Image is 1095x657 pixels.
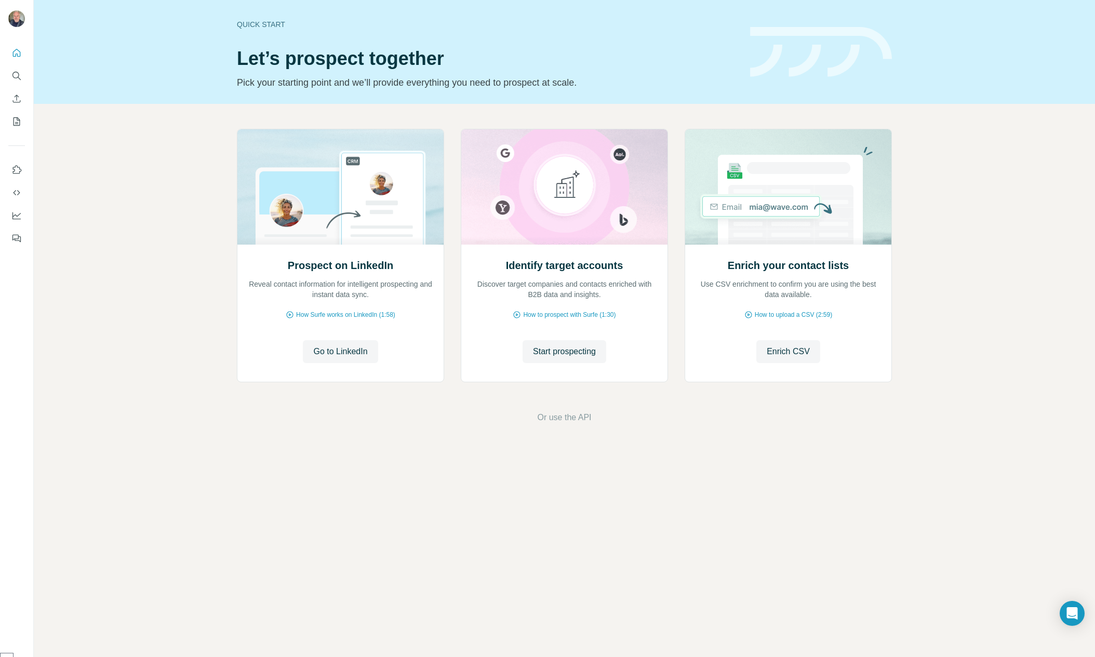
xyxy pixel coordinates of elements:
[1060,601,1085,626] div: Open Intercom Messenger
[288,258,393,273] h2: Prospect on LinkedIn
[8,183,25,202] button: Use Surfe API
[472,279,657,300] p: Discover target companies and contacts enriched with B2B data and insights.
[537,411,591,424] button: Or use the API
[296,310,395,319] span: How Surfe works on LinkedIn (1:58)
[8,160,25,179] button: Use Surfe on LinkedIn
[523,310,616,319] span: How to prospect with Surfe (1:30)
[313,345,367,358] span: Go to LinkedIn
[8,206,25,225] button: Dashboard
[533,345,596,358] span: Start prospecting
[750,27,892,77] img: banner
[8,229,25,248] button: Feedback
[506,258,623,273] h2: Identify target accounts
[8,66,25,85] button: Search
[8,112,25,131] button: My lists
[523,340,606,363] button: Start prospecting
[767,345,810,358] span: Enrich CSV
[696,279,881,300] p: Use CSV enrichment to confirm you are using the best data available.
[461,129,668,245] img: Identify target accounts
[237,75,738,90] p: Pick your starting point and we’ll provide everything you need to prospect at scale.
[728,258,849,273] h2: Enrich your contact lists
[303,340,378,363] button: Go to LinkedIn
[8,44,25,62] button: Quick start
[8,10,25,27] img: Avatar
[248,279,433,300] p: Reveal contact information for intelligent prospecting and instant data sync.
[755,310,832,319] span: How to upload a CSV (2:59)
[237,19,738,30] div: Quick start
[237,129,444,245] img: Prospect on LinkedIn
[756,340,820,363] button: Enrich CSV
[237,48,738,69] h1: Let’s prospect together
[8,89,25,108] button: Enrich CSV
[685,129,892,245] img: Enrich your contact lists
